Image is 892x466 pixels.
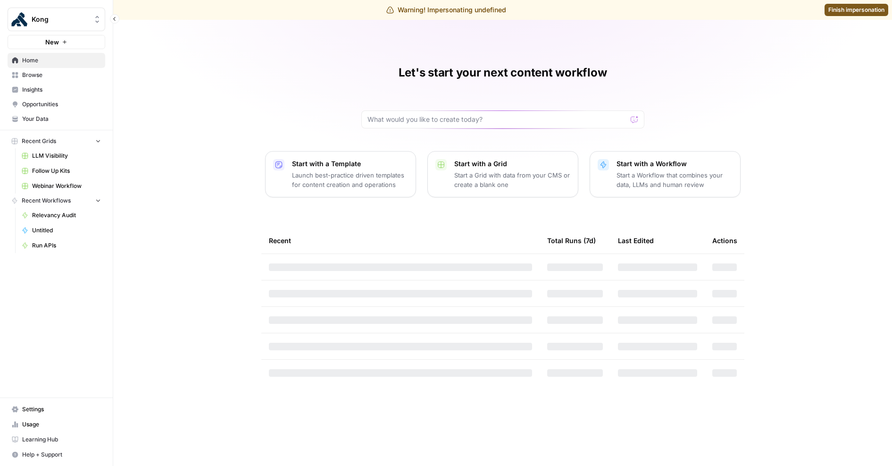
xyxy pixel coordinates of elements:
[8,97,105,112] a: Opportunities
[32,152,101,160] span: LLM Visibility
[22,85,101,94] span: Insights
[8,432,105,447] a: Learning Hub
[17,178,105,194] a: Webinar Workflow
[617,159,733,169] p: Start with a Workflow
[22,450,101,459] span: Help + Support
[22,435,101,444] span: Learning Hub
[11,11,28,28] img: Kong Logo
[8,53,105,68] a: Home
[22,137,56,145] span: Recent Grids
[265,151,416,197] button: Start with a TemplateLaunch best-practice driven templates for content creation and operations
[547,228,596,254] div: Total Runs (7d)
[32,211,101,220] span: Relevancy Audit
[8,82,105,97] a: Insights
[825,4,888,16] a: Finish impersonation
[17,238,105,253] a: Run APIs
[22,420,101,429] span: Usage
[828,6,884,14] span: Finish impersonation
[8,417,105,432] a: Usage
[22,405,101,414] span: Settings
[590,151,741,197] button: Start with a WorkflowStart a Workflow that combines your data, LLMs and human review
[17,223,105,238] a: Untitled
[427,151,578,197] button: Start with a GridStart a Grid with data from your CMS or create a blank one
[22,100,101,109] span: Opportunities
[269,228,532,254] div: Recent
[8,447,105,462] button: Help + Support
[454,159,570,169] p: Start with a Grid
[8,134,105,148] button: Recent Grids
[45,37,59,47] span: New
[22,71,101,79] span: Browse
[32,167,101,175] span: Follow Up Kits
[8,68,105,83] a: Browse
[32,241,101,250] span: Run APIs
[292,159,408,169] p: Start with a Template
[17,163,105,178] a: Follow Up Kits
[292,170,408,189] p: Launch best-practice driven templates for content creation and operations
[367,115,627,124] input: What would you like to create today?
[8,402,105,417] a: Settings
[22,115,101,123] span: Your Data
[22,56,101,65] span: Home
[8,35,105,49] button: New
[32,15,89,24] span: Kong
[8,8,105,31] button: Workspace: Kong
[22,196,71,205] span: Recent Workflows
[618,228,654,254] div: Last Edited
[17,148,105,163] a: LLM Visibility
[32,182,101,190] span: Webinar Workflow
[8,111,105,127] a: Your Data
[386,5,506,15] div: Warning! Impersonating undefined
[8,194,105,208] button: Recent Workflows
[399,65,607,80] h1: Let's start your next content workflow
[32,226,101,235] span: Untitled
[17,208,105,223] a: Relevancy Audit
[712,228,737,254] div: Actions
[617,170,733,189] p: Start a Workflow that combines your data, LLMs and human review
[454,170,570,189] p: Start a Grid with data from your CMS or create a blank one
